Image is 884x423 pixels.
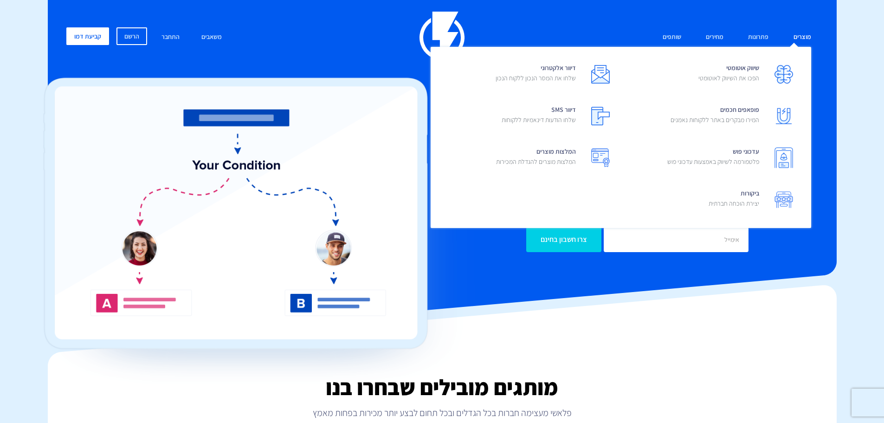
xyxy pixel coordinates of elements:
[667,157,759,166] p: פלטפורמה לשיווק באמצעות עדכוני פוש
[526,227,601,252] input: צרו חשבון בחינם
[438,137,621,179] a: המלצות מוצריםהמלצות מוצרים להגדלת המכירות
[155,27,187,47] a: התחבר
[787,27,818,47] a: מוצרים
[621,179,804,221] a: ביקורותיצירת הוכחה חברתית
[116,27,147,45] a: הרשם
[496,61,576,87] span: דיוור אלקטרוני
[667,144,759,171] span: עדכוני פוש
[438,54,621,96] a: דיוור אלקטרונישלחו את המסר הנכון ללקוח הנכון
[496,157,576,166] p: המלצות מוצרים להגדלת המכירות
[502,103,576,129] span: דיוור SMS
[621,96,804,137] a: פופאפים חכמיםהמירו מבקרים באתר ללקוחות נאמנים
[698,61,759,87] span: שיווק אוטומטי
[671,115,759,124] p: המירו מבקרים באתר ללקוחות נאמנים
[66,27,109,45] a: קביעת דמו
[48,406,837,419] p: פלאשי מעצימה חברות בכל הגדלים ובכל תחום לבצע יותר מכירות בפחות מאמץ
[496,144,576,171] span: המלצות מוצרים
[741,27,775,47] a: פתרונות
[709,186,759,213] span: ביקורות
[698,73,759,83] p: הפכו את השיווק לאוטומטי
[48,375,837,399] h2: מותגים מובילים שבחרו בנו
[438,96,621,137] a: דיוור SMSשלחו הודעות דינאמיות ללקוחות
[621,54,804,96] a: שיווק אוטומטיהפכו את השיווק לאוטומטי
[496,73,576,83] p: שלחו את המסר הנכון ללקוח הנכון
[621,137,804,179] a: עדכוני פושפלטפורמה לשיווק באמצעות עדכוני פוש
[671,103,759,129] span: פופאפים חכמים
[656,27,688,47] a: שותפים
[194,27,229,47] a: משאבים
[709,199,759,208] p: יצירת הוכחה חברתית
[502,115,576,124] p: שלחו הודעות דינאמיות ללקוחות
[699,27,730,47] a: מחירים
[604,227,748,252] input: אימייל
